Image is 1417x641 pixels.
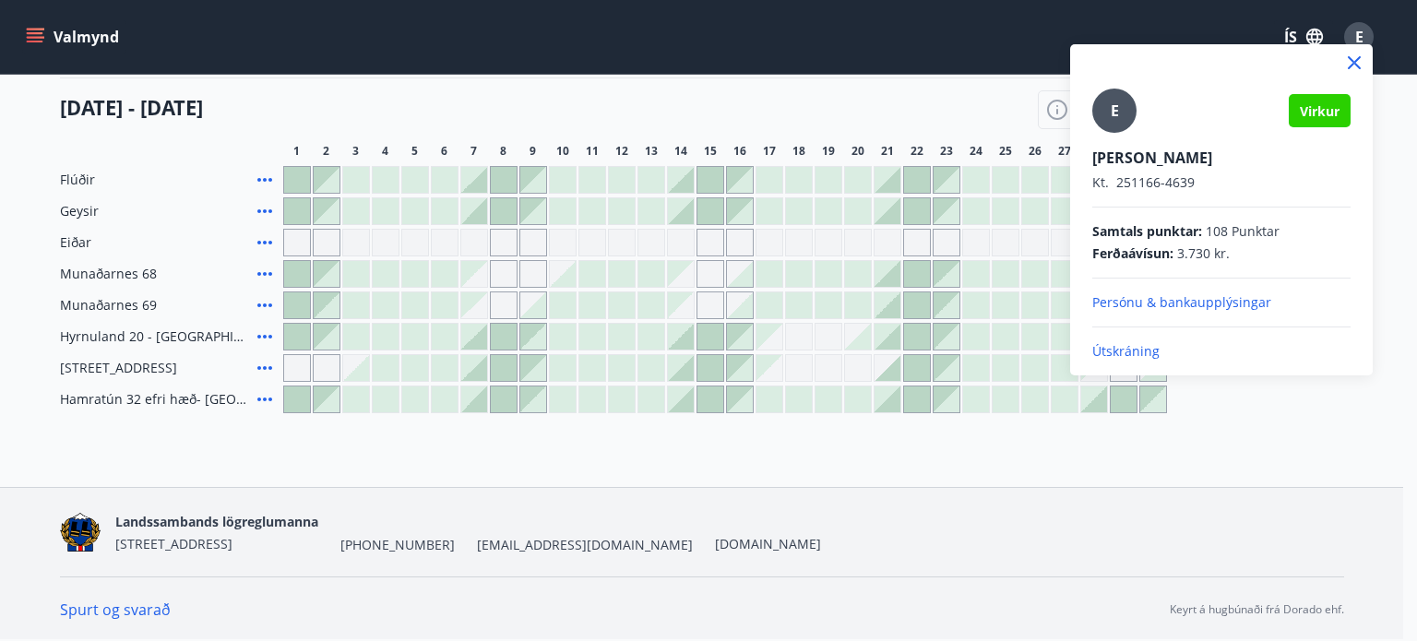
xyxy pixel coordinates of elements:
[1177,244,1230,263] span: 3.730 kr.
[1092,222,1202,241] span: Samtals punktar :
[1092,173,1351,192] p: 251166-4639
[1111,101,1119,121] span: E
[1092,244,1173,263] span: Ferðaávísun :
[1092,342,1351,361] p: Útskráning
[1092,293,1351,312] p: Persónu & bankaupplýsingar
[1206,222,1280,241] span: 108 Punktar
[1092,173,1109,191] span: Kt.
[1300,102,1340,120] span: Virkur
[1092,148,1351,168] p: [PERSON_NAME]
